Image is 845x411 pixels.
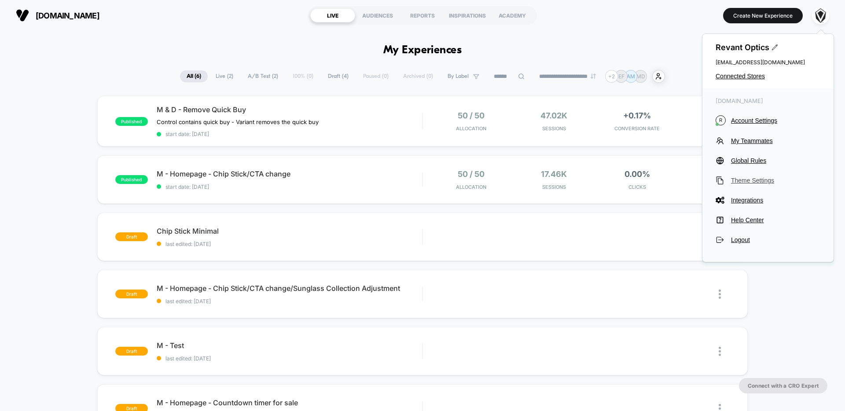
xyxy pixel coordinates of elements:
span: By Label [448,73,469,80]
span: Draft ( 4 ) [321,70,355,82]
span: +0.17% [623,111,651,120]
div: LIVE [310,8,355,22]
span: Control contains quick buy - Variant removes the quick buy [157,118,319,125]
span: [DOMAIN_NAME] [716,97,820,104]
button: Theme Settings [716,176,820,185]
span: published [115,175,148,184]
button: My Teammates [716,136,820,145]
img: ppic [812,7,829,24]
div: ACADEMY [490,8,535,22]
span: Integrations [731,197,820,204]
span: published [115,117,148,126]
button: Logout [716,235,820,244]
span: Global Rules [731,157,820,164]
button: Create New Experience [723,8,803,23]
img: end [591,73,596,79]
span: Account Settings [731,117,820,124]
span: last edited: [DATE] [157,355,422,362]
span: Revant Optics [716,43,820,52]
span: Theme Settings [731,177,820,184]
span: 50 / 50 [458,169,485,179]
div: + 2 [605,70,618,83]
img: close [719,347,721,356]
span: A/B Test ( 2 ) [241,70,285,82]
span: 17.46k [541,169,567,179]
span: Sessions [515,184,594,190]
span: Logout [731,236,820,243]
span: M - Homepage - Countdown timer for sale [157,398,422,407]
button: Help Center [716,216,820,224]
span: start date: [DATE] [157,183,422,190]
span: draft [115,232,148,241]
span: M & D - Remove Quick Buy [157,105,422,114]
p: AM [627,73,635,80]
span: start date: [DATE] [157,131,422,137]
span: CLICKS [598,184,676,190]
span: Help Center [731,217,820,224]
span: All ( 6 ) [180,70,208,82]
span: M - Homepage - Chip Stick/CTA change/Sunglass Collection Adjustment [157,284,422,293]
button: Connected Stores [716,73,820,80]
span: [DOMAIN_NAME] [36,11,99,20]
span: draft [115,290,148,298]
div: REPORTS [400,8,445,22]
div: AUDIENCES [355,8,400,22]
button: Global Rules [716,156,820,165]
i: R [716,115,726,125]
button: ppic [809,7,832,25]
p: MD [636,73,645,80]
span: M - Test [157,341,422,350]
div: INSPIRATIONS [445,8,490,22]
button: Connect with a CRO Expert [739,378,827,393]
button: RAccount Settings [716,115,820,125]
span: Live ( 2 ) [209,70,240,82]
span: last edited: [DATE] [157,298,422,305]
h1: My Experiences [383,44,462,57]
span: 50 / 50 [458,111,485,120]
span: draft [115,347,148,356]
span: 0.00% [625,169,650,179]
span: M - Homepage - Chip Stick/CTA change [157,169,422,178]
p: EF [618,73,625,80]
span: Sessions [515,125,594,132]
span: My Teammates [731,137,820,144]
button: Integrations [716,196,820,205]
img: Visually logo [16,9,29,22]
span: Allocation [456,125,486,132]
span: last edited: [DATE] [157,241,422,247]
img: close [719,290,721,299]
span: Allocation [456,184,486,190]
span: Chip Stick Minimal [157,227,422,235]
span: CONVERSION RATE [598,125,676,132]
span: 47.02k [540,111,567,120]
button: [DOMAIN_NAME] [13,8,102,22]
span: [EMAIL_ADDRESS][DOMAIN_NAME] [716,59,820,66]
